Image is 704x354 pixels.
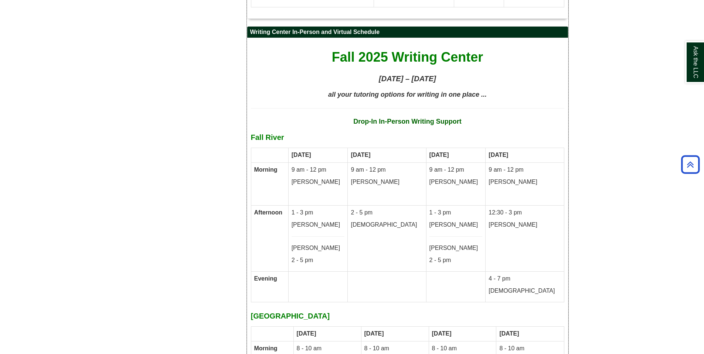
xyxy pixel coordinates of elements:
[429,256,483,265] p: 2 - 5 pm
[292,244,345,252] p: [PERSON_NAME]
[332,49,483,65] span: Fall 2025 Writing Center
[364,330,384,337] strong: [DATE]
[429,152,449,158] strong: [DATE]
[254,345,278,351] strong: Morning
[351,221,423,229] p: [DEMOGRAPHIC_DATA]
[499,344,561,353] p: 8 - 10 am
[247,27,568,38] h2: Writing Center In-Person and Virtual Schedule
[251,133,284,141] b: Fall River
[364,344,426,353] p: 8 - 10 am
[432,344,493,353] p: 8 - 10 am
[351,178,423,186] p: [PERSON_NAME]
[432,330,452,337] strong: [DATE]
[292,209,345,217] p: 1 - 3 pm
[489,275,561,283] p: 4 - 7 pm
[292,221,345,229] p: [PERSON_NAME]
[499,330,519,337] strong: [DATE]
[489,152,508,158] strong: [DATE]
[297,330,316,337] strong: [DATE]
[429,209,483,217] p: 1 - 3 pm
[254,166,278,173] strong: Morning
[429,166,483,174] p: 9 am - 12 pm
[351,166,423,174] p: 9 am - 12 pm
[429,244,483,252] p: [PERSON_NAME]
[292,166,345,174] p: 9 am - 12 pm
[254,275,277,282] strong: Evening
[292,152,311,158] strong: [DATE]
[429,178,483,186] p: [PERSON_NAME]
[379,75,436,83] strong: [DATE] – [DATE]
[429,221,483,229] p: [PERSON_NAME]
[351,209,423,217] p: 2 - 5 pm
[489,287,561,295] p: [DEMOGRAPHIC_DATA]
[328,91,487,98] span: all your tutoring options for writing in one place ...
[292,178,345,186] p: [PERSON_NAME]
[254,209,282,216] strong: Afternoon
[251,312,330,320] strong: [GEOGRAPHIC_DATA]
[489,178,561,186] p: [PERSON_NAME]
[351,152,370,158] strong: [DATE]
[489,221,561,229] p: [PERSON_NAME]
[679,159,702,169] a: Back to Top
[489,209,561,217] p: 12:30 - 3 pm
[297,344,358,353] p: 8 - 10 am
[489,166,561,174] p: 9 am - 12 pm
[353,118,462,125] strong: Drop-In In-Person Writing Support
[292,256,345,265] p: 2 - 5 pm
